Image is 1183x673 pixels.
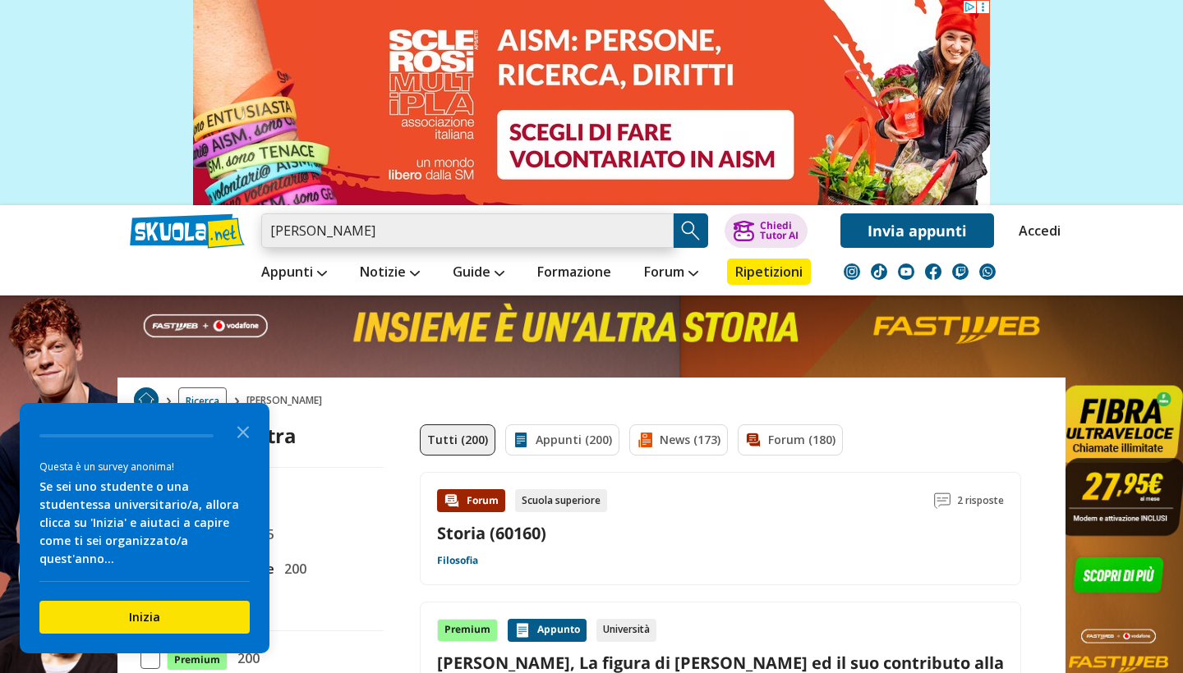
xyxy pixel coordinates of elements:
[760,221,799,240] div: Chiedi Tutor AI
[231,648,260,669] span: 200
[898,263,914,280] img: youtube
[134,387,159,412] img: Home
[437,554,478,567] a: Filosofia
[39,478,250,568] div: Se sei uno studente o una studentessa universitario/a, allora clicca su 'Inizia' e aiutaci a capi...
[1019,213,1053,248] a: Accedi
[261,213,674,248] input: Cerca appunti, riassunti o versioni
[674,213,708,248] button: Search Button
[934,492,951,509] img: Commenti lettura
[278,558,306,579] span: 200
[637,432,653,448] img: News filtro contenuto
[178,387,227,414] a: Ricerca
[957,489,1004,512] span: 2 risposte
[745,432,762,448] img: Forum filtro contenuto
[840,213,994,248] a: Invia appunti
[514,622,531,639] img: Appunti contenuto
[871,263,887,280] img: tiktok
[420,424,495,456] a: Tutti (200)
[844,263,860,280] img: instagram
[505,424,619,456] a: Appunti (200)
[513,432,529,448] img: Appunti filtro contenuto
[39,459,250,474] div: Questa è un survey anonima!
[533,259,615,288] a: Formazione
[167,649,228,671] span: Premium
[246,387,329,414] span: [PERSON_NAME]
[596,619,656,642] div: Università
[925,263,941,280] img: facebook
[356,259,424,288] a: Notizie
[437,522,546,544] a: Storia (60160)
[727,259,811,285] a: Ripetizioni
[449,259,509,288] a: Guide
[629,424,728,456] a: News (173)
[738,424,843,456] a: Forum (180)
[134,387,159,414] a: Home
[227,414,260,447] button: Close the survey
[20,403,269,653] div: Survey
[39,601,250,634] button: Inizia
[725,213,808,248] button: ChiediTutor AI
[508,619,587,642] div: Appunto
[952,263,969,280] img: twitch
[444,492,460,509] img: Forum contenuto
[257,259,331,288] a: Appunti
[679,218,703,243] img: Cerca appunti, riassunti o versioni
[437,489,505,512] div: Forum
[437,619,498,642] div: Premium
[640,259,702,288] a: Forum
[515,489,607,512] div: Scuola superiore
[979,263,996,280] img: WhatsApp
